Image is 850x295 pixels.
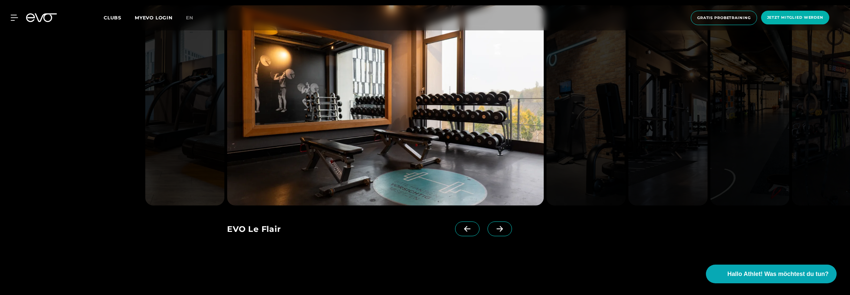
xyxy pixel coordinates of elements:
[186,14,201,22] a: en
[689,11,759,25] a: Gratis Probetraining
[186,15,193,21] span: en
[727,270,829,279] span: Hallo Athlet! Was möchtest du tun?
[104,15,121,21] span: Clubs
[135,15,173,21] a: MYEVO LOGIN
[710,5,789,205] img: evofitness
[706,265,837,283] button: Hallo Athlet! Was möchtest du tun?
[104,14,135,21] a: Clubs
[227,5,544,205] img: evofitness
[767,15,823,20] span: Jetzt Mitglied werden
[697,15,751,21] span: Gratis Probetraining
[145,5,224,205] img: evofitness
[759,11,831,25] a: Jetzt Mitglied werden
[546,5,626,205] img: evofitness
[628,5,708,205] img: evofitness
